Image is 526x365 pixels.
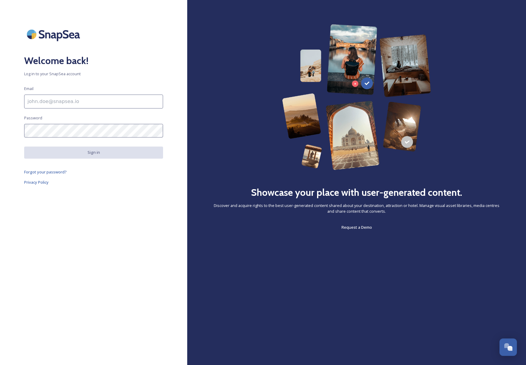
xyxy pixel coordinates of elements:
a: Forgot your password? [24,168,163,176]
span: Discover and acquire rights to the best user-generated content shared about your destination, att... [211,203,502,214]
h2: Welcome back! [24,53,163,68]
span: Privacy Policy [24,179,49,185]
a: Request a Demo [342,224,372,231]
button: Open Chat [499,338,517,356]
span: Forgot your password? [24,169,67,175]
span: Password [24,115,42,121]
span: Log in to your SnapSea account [24,71,163,77]
img: 63b42ca75bacad526042e722_Group%20154-p-800.png [282,24,431,170]
span: Email [24,86,34,92]
a: Privacy Policy [24,179,163,186]
h2: Showcase your place with user-generated content. [251,185,462,200]
input: john.doe@snapsea.io [24,95,163,108]
button: Sign in [24,147,163,158]
span: Request a Demo [342,224,372,230]
img: SnapSea Logo [24,24,85,44]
